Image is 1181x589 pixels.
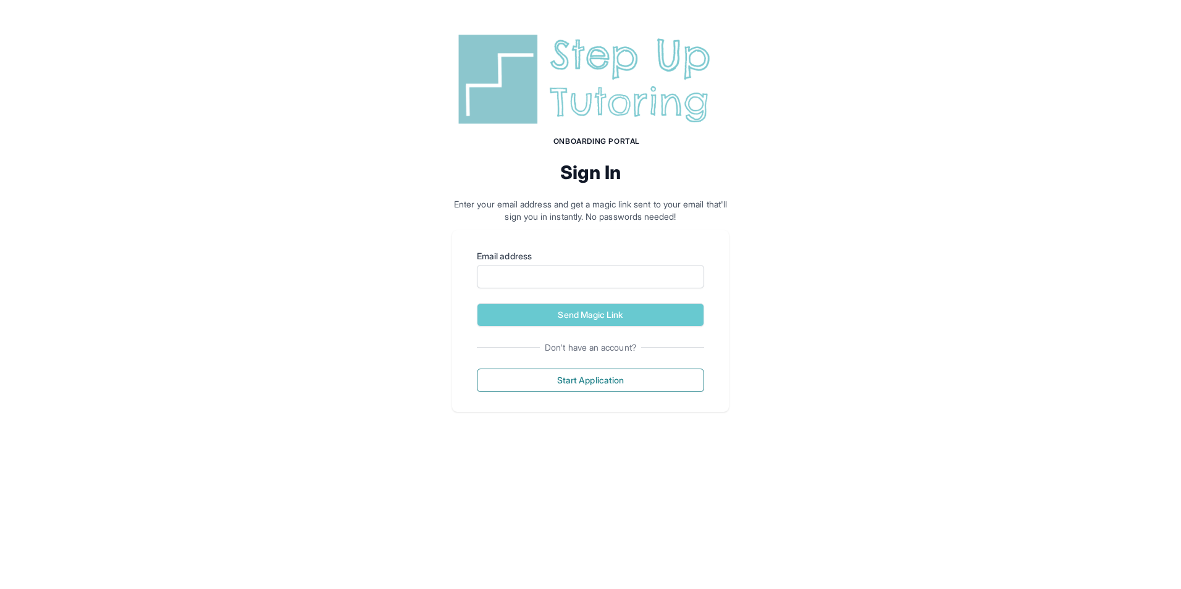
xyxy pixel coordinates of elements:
button: Send Magic Link [477,303,704,327]
label: Email address [477,250,704,262]
h1: Onboarding Portal [464,136,729,146]
p: Enter your email address and get a magic link sent to your email that'll sign you in instantly. N... [452,198,729,223]
img: Step Up Tutoring horizontal logo [452,30,729,129]
span: Don't have an account? [540,341,641,354]
button: Start Application [477,369,704,392]
h2: Sign In [452,161,729,183]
